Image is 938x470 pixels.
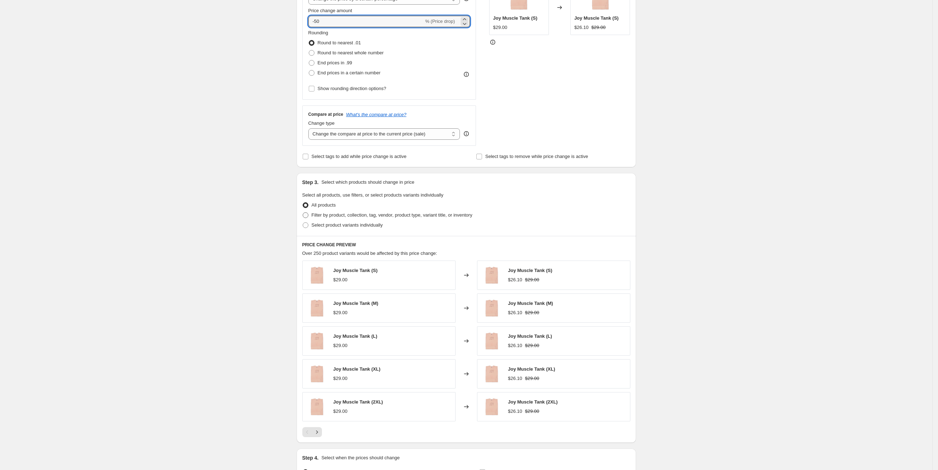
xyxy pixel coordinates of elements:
nav: Pagination [302,427,322,437]
strike: $29.00 [525,309,539,316]
div: $26.10 [508,375,522,382]
h2: Step 3. [302,179,319,186]
div: help [463,130,470,137]
span: Select all products, use filters, or select products variants individually [302,192,443,198]
span: Joy Muscle Tank (XL) [508,366,555,372]
span: Joy Muscle Tank (S) [333,268,378,273]
h2: Step 4. [302,454,319,461]
img: monat-joy_80x.jpg [306,363,328,385]
span: Joy Muscle Tank (L) [333,333,377,339]
div: $26.10 [508,408,522,415]
div: $26.10 [508,309,522,316]
img: monat-joy_80x.jpg [481,330,502,352]
span: Joy Muscle Tank (L) [508,333,552,339]
img: monat-joy_80x.jpg [306,264,328,286]
img: monat-joy_80x.jpg [306,297,328,319]
div: $29.00 [333,309,348,316]
span: Joy Muscle Tank (S) [493,15,537,21]
strike: $29.00 [525,342,539,349]
span: Joy Muscle Tank (M) [333,301,378,306]
div: $26.10 [508,342,522,349]
input: -15 [308,16,424,27]
h6: PRICE CHANGE PREVIEW [302,242,630,248]
span: Change type [308,120,335,126]
button: What's the compare at price? [346,112,407,117]
div: $29.00 [333,375,348,382]
img: monat-joy_80x.jpg [481,363,502,385]
span: Joy Muscle Tank (S) [508,268,552,273]
strike: $29.00 [525,375,539,382]
span: Over 250 product variants would be affected by this price change: [302,251,437,256]
img: monat-joy_80x.jpg [306,330,328,352]
strike: $29.00 [525,276,539,283]
h3: Compare at price [308,112,343,117]
div: $29.00 [333,276,348,283]
p: Select which products should change in price [321,179,414,186]
button: Next [312,427,322,437]
img: monat-joy_80x.jpg [306,396,328,417]
div: $29.00 [333,408,348,415]
span: Price change amount [308,8,352,13]
span: All products [312,202,336,208]
span: End prices in a certain number [318,70,381,75]
strike: $29.00 [591,24,606,31]
div: $26.10 [574,24,589,31]
span: Joy Muscle Tank (M) [508,301,553,306]
p: Select when the prices should change [321,454,399,461]
span: Joy Muscle Tank (S) [574,15,619,21]
div: $29.00 [493,24,507,31]
strike: $29.00 [525,408,539,415]
span: Show rounding direction options? [318,86,386,91]
span: Joy Muscle Tank (2XL) [508,399,558,405]
span: Joy Muscle Tank (2XL) [333,399,383,405]
span: Round to nearest whole number [318,50,384,55]
img: monat-joy_80x.jpg [481,264,502,286]
span: Select tags to add while price change is active [312,154,407,159]
div: $26.10 [508,276,522,283]
span: % (Price drop) [425,19,455,24]
img: monat-joy_80x.jpg [481,297,502,319]
span: End prices in .99 [318,60,352,65]
span: Filter by product, collection, tag, vendor, product type, variant title, or inventory [312,212,472,218]
span: Select tags to remove while price change is active [485,154,588,159]
div: $29.00 [333,342,348,349]
span: Select product variants individually [312,222,383,228]
span: Round to nearest .01 [318,40,361,45]
span: Joy Muscle Tank (XL) [333,366,381,372]
span: Rounding [308,30,328,35]
img: monat-joy_80x.jpg [481,396,502,417]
